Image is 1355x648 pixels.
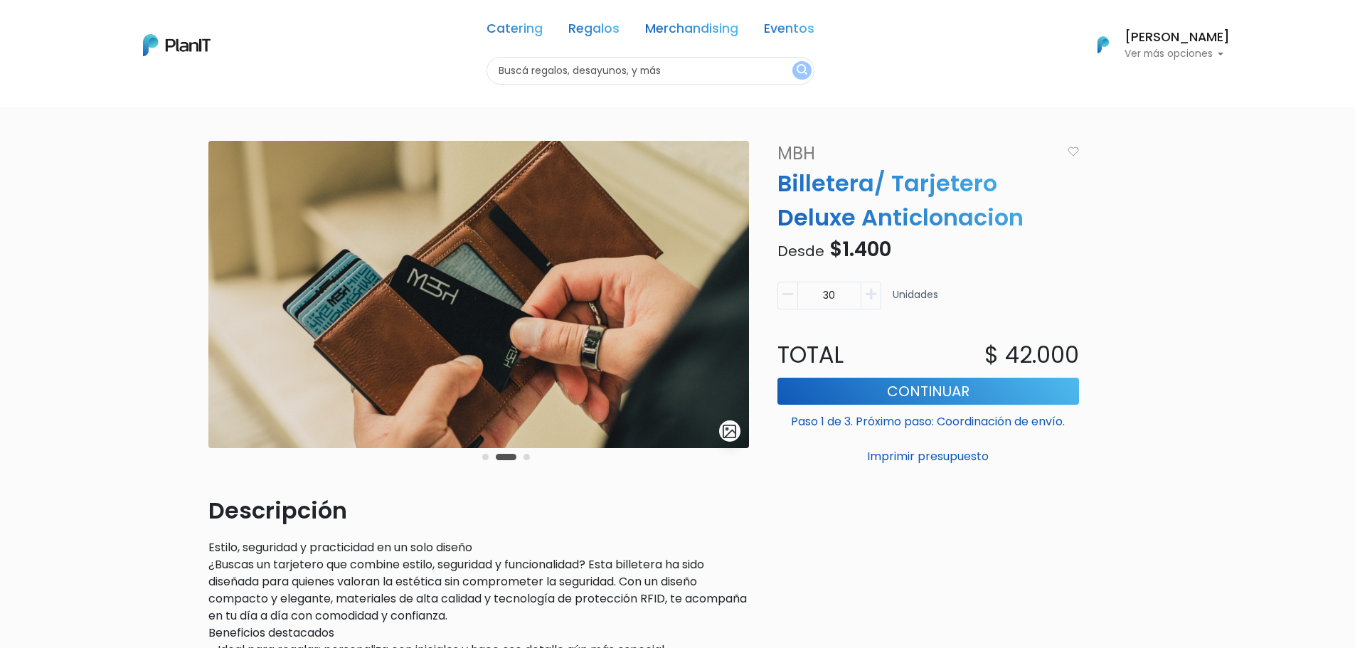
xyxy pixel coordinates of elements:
[777,408,1079,430] p: Paso 1 de 3. Próximo paso: Coordinación de envío.
[1125,31,1230,44] h6: [PERSON_NAME]
[1125,49,1230,59] p: Ver más opciones
[777,241,824,261] span: Desde
[764,23,814,40] a: Eventos
[1068,147,1079,156] img: heart_icon
[777,445,1079,469] button: Imprimir presupuesto
[479,448,533,465] div: Carousel Pagination
[769,141,1061,166] a: MBH
[524,454,530,460] button: Carousel Page 3
[829,235,891,263] span: $1.400
[645,23,738,40] a: Merchandising
[769,338,928,372] p: Total
[482,454,489,460] button: Carousel Page 1
[208,141,749,448] img: WhatsApp_Image_2025-08-06_at_12.43.13__1_.jpeg
[568,23,620,40] a: Regalos
[893,287,938,315] p: Unidades
[487,57,814,85] input: Buscá regalos, desayunos, y más
[777,378,1079,405] button: Continuar
[208,494,749,528] p: Descripción
[797,64,807,78] img: search_button-432b6d5273f82d61273b3651a40e1bd1b912527efae98b1b7a1b2c0702e16a8d.svg
[496,454,516,460] button: Carousel Page 2 (Current Slide)
[1088,29,1119,60] img: PlanIt Logo
[721,423,738,440] img: gallery-light
[73,14,205,41] div: ¿Necesitás ayuda?
[769,166,1088,235] p: Billetera/ Tarjetero Deluxe Anticlonacion
[984,338,1079,372] p: $ 42.000
[143,34,211,56] img: PlanIt Logo
[1079,26,1230,63] button: PlanIt Logo [PERSON_NAME] Ver más opciones
[487,23,543,40] a: Catering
